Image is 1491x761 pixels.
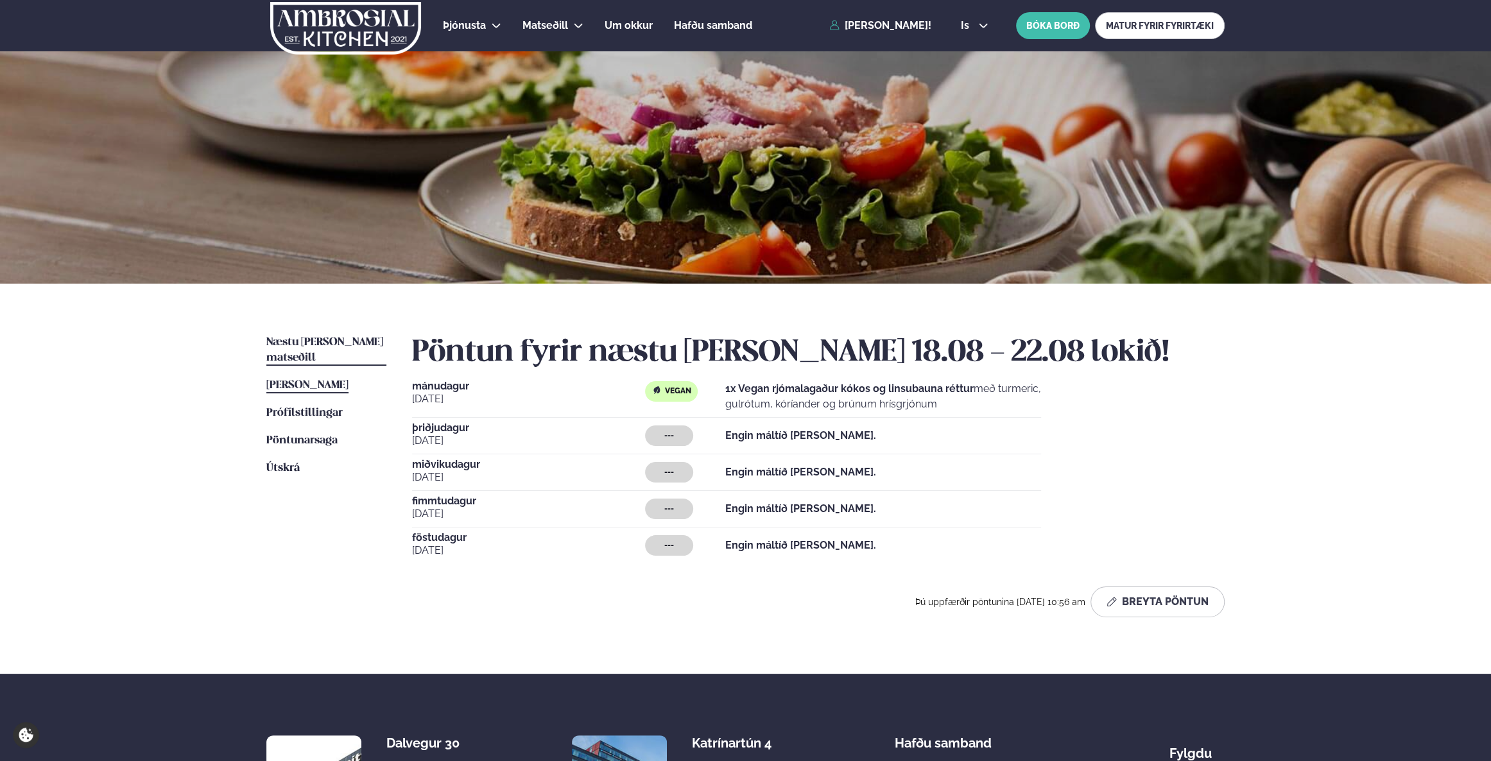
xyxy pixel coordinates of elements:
img: Vegan.svg [651,385,662,395]
button: Breyta Pöntun [1090,586,1225,617]
span: --- [664,431,674,441]
span: Um okkur [605,19,653,31]
span: Hafðu samband [674,19,752,31]
span: Þjónusta [443,19,486,31]
span: Pöntunarsaga [266,435,338,446]
span: [PERSON_NAME] [266,380,349,391]
span: miðvikudagur [412,459,645,470]
span: föstudagur [412,533,645,543]
button: BÓKA BORÐ [1016,12,1090,39]
a: [PERSON_NAME]! [829,20,931,31]
div: Dalvegur 30 [386,735,488,751]
strong: Engin máltíð [PERSON_NAME]. [725,429,876,441]
span: Þú uppfærðir pöntunina [DATE] 10:56 am [915,597,1085,607]
span: Vegan [665,386,691,397]
a: MATUR FYRIR FYRIRTÆKI [1095,12,1225,39]
a: Þjónusta [443,18,486,33]
a: Um okkur [605,18,653,33]
a: Hafðu samband [674,18,752,33]
span: [DATE] [412,391,645,407]
a: Prófílstillingar [266,406,343,421]
a: Cookie settings [13,722,39,748]
a: [PERSON_NAME] [266,378,349,393]
span: Matseðill [522,19,568,31]
strong: Engin máltíð [PERSON_NAME]. [725,502,876,515]
span: Hafðu samband [895,725,992,751]
strong: Engin máltíð [PERSON_NAME]. [725,539,876,551]
img: logo [269,2,422,55]
strong: Engin máltíð [PERSON_NAME]. [725,466,876,478]
span: Næstu [PERSON_NAME] matseðill [266,337,383,363]
h2: Pöntun fyrir næstu [PERSON_NAME] 18.08 - 22.08 lokið! [412,335,1225,371]
button: is [951,21,999,31]
a: Pöntunarsaga [266,433,338,449]
span: mánudagur [412,381,645,391]
span: [DATE] [412,470,645,485]
span: [DATE] [412,543,645,558]
span: --- [664,467,674,477]
strong: 1x Vegan rjómalagaður kókos og linsubauna réttur [725,382,974,395]
span: Prófílstillingar [266,407,343,418]
span: [DATE] [412,433,645,449]
span: --- [664,540,674,551]
a: Næstu [PERSON_NAME] matseðill [266,335,386,366]
span: fimmtudagur [412,496,645,506]
span: is [961,21,973,31]
a: Útskrá [266,461,300,476]
div: Katrínartún 4 [692,735,794,751]
span: --- [664,504,674,514]
span: [DATE] [412,506,645,522]
span: Útskrá [266,463,300,474]
a: Matseðill [522,18,568,33]
span: þriðjudagur [412,423,645,433]
p: með turmeric, gulrótum, kóríander og brúnum hrísgrjónum [725,381,1041,412]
